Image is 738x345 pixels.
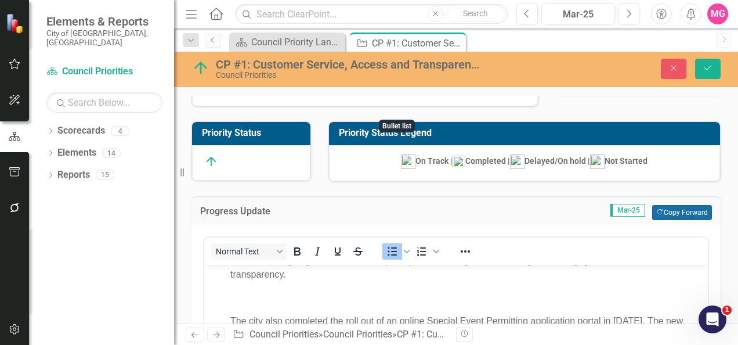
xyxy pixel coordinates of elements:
button: Bold [287,243,307,260]
button: Underline [328,243,348,260]
button: Copy Forward [652,205,712,220]
span: Normal Text [216,247,273,256]
div: Numbered list [412,243,441,260]
button: Strikethrough [348,243,368,260]
div: Bullet list [382,243,411,260]
span: The city also completed the roll out of an online Special Event Permitting application portal in ... [26,51,479,75]
a: Elements [57,146,96,160]
div: CP #1: Customer Service, Access and Transparency [372,36,463,51]
input: Search Below... [46,92,162,113]
button: Reveal or hide additional toolbar items [455,243,475,260]
button: Mar-25 [541,3,615,24]
a: Scorecards [57,124,105,138]
span: The Data Analytics team [49,125,150,135]
button: Italic [307,243,327,260]
iframe: Intercom live chat [699,306,726,333]
h3: Progress Update [200,206,409,217]
a: Council Priority Landing Page [232,35,342,49]
small: City of [GEOGRAPHIC_DATA], [GEOGRAPHIC_DATA] [46,28,162,48]
span: a new core capability for realizing Council Priority #1 and the City’s Business Transformation vi... [49,139,492,163]
input: Search ClearPoint... [235,4,508,24]
div: 14 [102,148,121,158]
img: ClearPoint Strategy [6,13,26,33]
div: Mar-25 [545,8,611,21]
strong: On Track | Completed | Delayed/On hold | Not Started [401,156,647,166]
span: established [150,125,197,135]
h3: Priority Status [202,128,305,138]
a: Council Priorities [249,329,319,340]
div: CP #1: Customer Service, Access and Transparency [397,329,607,340]
h3: Priority Status Legend [339,128,715,138]
img: On Track [191,59,210,77]
span: 1 [722,306,732,315]
span: include: [403,153,435,163]
div: 15 [96,170,114,180]
img: On Track [204,154,218,168]
button: Block Normal Text [211,243,287,260]
div: 4 [111,126,129,136]
span: Elements & Reports [46,15,162,28]
span: establishes [172,139,218,149]
a: Council Priorities [323,329,392,340]
a: Reports [57,168,90,182]
div: » » [233,328,447,342]
button: Search [447,6,505,22]
div: Council Priority Landing Page [251,35,342,49]
div: Council Priorities [216,71,480,80]
span: the foundational platform essential for enterprise-scale business intelligence (BI). This platform [49,125,460,149]
button: MG [707,3,728,24]
img: mceclip1.png [453,156,465,167]
div: CP #1: Customer Service, Access and Transparency [216,58,480,71]
span: Mar-25 [610,204,645,217]
a: Council Priorities [46,65,162,78]
span: Search [463,9,488,18]
span: expediting [358,65,400,75]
